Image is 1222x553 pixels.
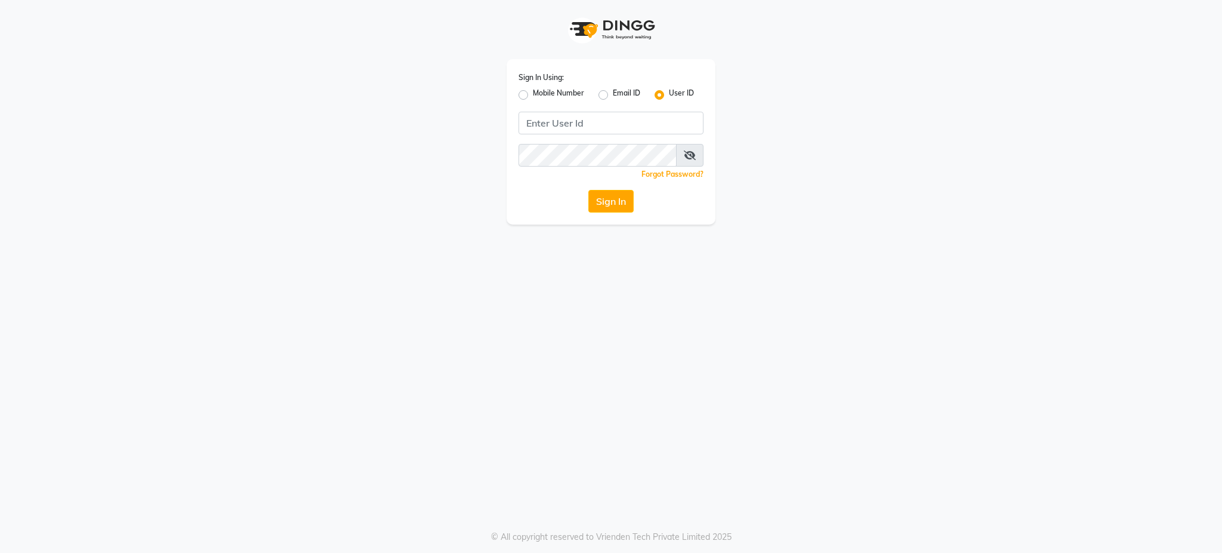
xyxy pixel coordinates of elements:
label: User ID [669,88,694,102]
img: logo1.svg [563,12,659,47]
a: Forgot Password? [641,170,703,179]
label: Email ID [613,88,640,102]
input: Username [519,112,703,134]
button: Sign In [588,190,634,213]
label: Sign In Using: [519,72,564,83]
input: Username [519,144,677,167]
label: Mobile Number [533,88,584,102]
